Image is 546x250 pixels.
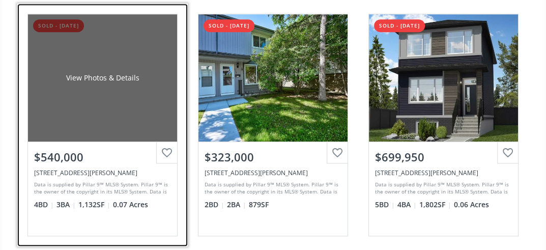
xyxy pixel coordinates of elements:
[227,200,246,210] span: 2 BA
[397,200,417,210] span: 4 BA
[17,4,188,246] a: sold - [DATE]View Photos & Details$540,000[STREET_ADDRESS][PERSON_NAME]Data is supplied by Pillar...
[375,200,395,210] span: 5 BD
[34,149,171,165] div: $540,000
[407,73,480,83] div: View Photos & Details
[375,181,509,196] div: Data is supplied by Pillar 9™ MLS® System. Pillar 9™ is the owner of the copyright in its MLS® Sy...
[34,169,171,177] div: 11 Erin Ridge Road SE, Calgary, AB T2B 2W2
[205,169,341,177] div: 999 Canyon Meadows Drive SW #115, Calgary, AB T2W 2S6
[236,73,309,83] div: View Photos & Details
[358,4,529,246] a: sold - [DATE]$699,950[STREET_ADDRESS][PERSON_NAME]Data is supplied by Pillar 9™ MLS® System. Pill...
[419,200,451,210] span: 1,802 SF
[34,200,54,210] span: 4 BD
[454,200,489,210] span: 0.06 Acres
[375,149,512,165] div: $699,950
[34,181,168,196] div: Data is supplied by Pillar 9™ MLS® System. Pillar 9™ is the owner of the copyright in its MLS® Sy...
[188,4,358,246] a: sold - [DATE]$323,000[STREET_ADDRESS][PERSON_NAME]Data is supplied by Pillar 9™ MLS® System. Pill...
[249,200,269,210] span: 879 SF
[205,149,341,165] div: $323,000
[78,200,110,210] span: 1,132 SF
[66,73,139,83] div: View Photos & Details
[375,169,512,177] div: 164 Annette Villas NW, Calgary, AB T3R 2J7
[56,200,76,210] span: 3 BA
[113,200,148,210] span: 0.07 Acres
[205,181,339,196] div: Data is supplied by Pillar 9™ MLS® System. Pillar 9™ is the owner of the copyright in its MLS® Sy...
[205,200,224,210] span: 2 BD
